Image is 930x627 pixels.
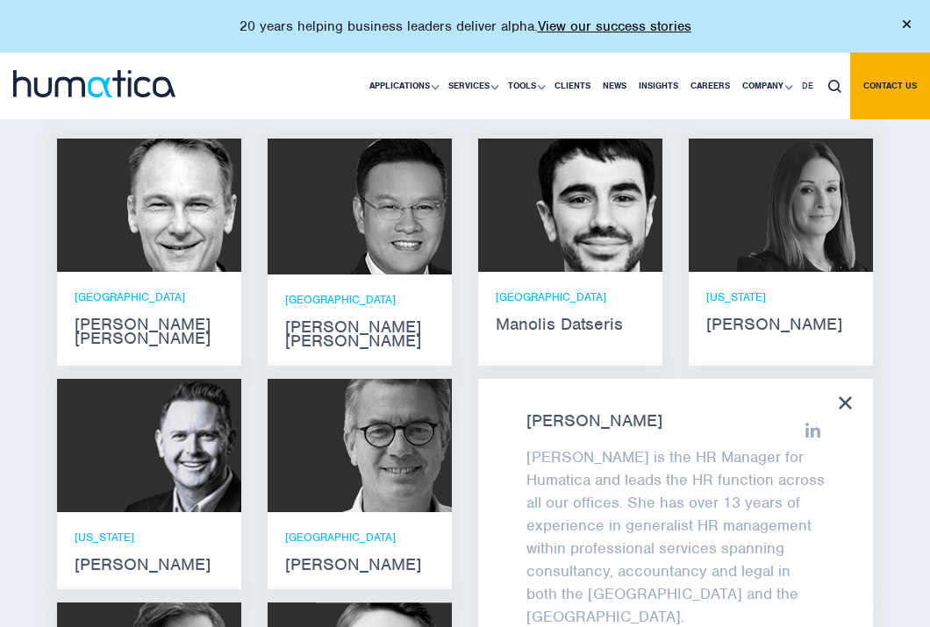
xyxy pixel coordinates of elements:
[105,139,241,272] img: Andros Payne
[316,379,452,512] img: Jan Löning
[240,18,691,35] p: 20 years helping business leaders deliver alpha.
[526,414,825,428] strong: [PERSON_NAME]
[105,379,241,512] img: Russell Raath
[75,317,224,346] strong: [PERSON_NAME] [PERSON_NAME]
[850,53,930,119] a: Contact us
[285,530,434,545] p: [GEOGRAPHIC_DATA]
[706,317,855,331] strong: [PERSON_NAME]
[75,289,224,304] p: [GEOGRAPHIC_DATA]
[496,317,645,331] strong: Manolis Datseris
[75,530,224,545] p: [US_STATE]
[75,558,224,572] strong: [PERSON_NAME]
[285,558,434,572] strong: [PERSON_NAME]
[684,53,736,119] a: Careers
[633,53,684,119] a: Insights
[496,289,645,304] p: [GEOGRAPHIC_DATA]
[538,18,691,35] a: View our success stories
[706,289,855,304] p: [US_STATE]
[303,139,452,274] img: Jen Jee Chan
[285,320,434,348] strong: [PERSON_NAME] [PERSON_NAME]
[796,53,819,119] a: DE
[442,53,502,119] a: Services
[13,70,175,97] img: logo
[526,139,662,272] img: Manolis Datseris
[802,80,813,91] span: DE
[597,53,633,119] a: News
[736,53,796,119] a: Company
[363,53,442,119] a: Applications
[502,53,548,119] a: Tools
[828,80,841,93] img: search_icon
[285,292,434,307] p: [GEOGRAPHIC_DATA]
[548,53,597,119] a: Clients
[737,139,873,272] img: Melissa Mounce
